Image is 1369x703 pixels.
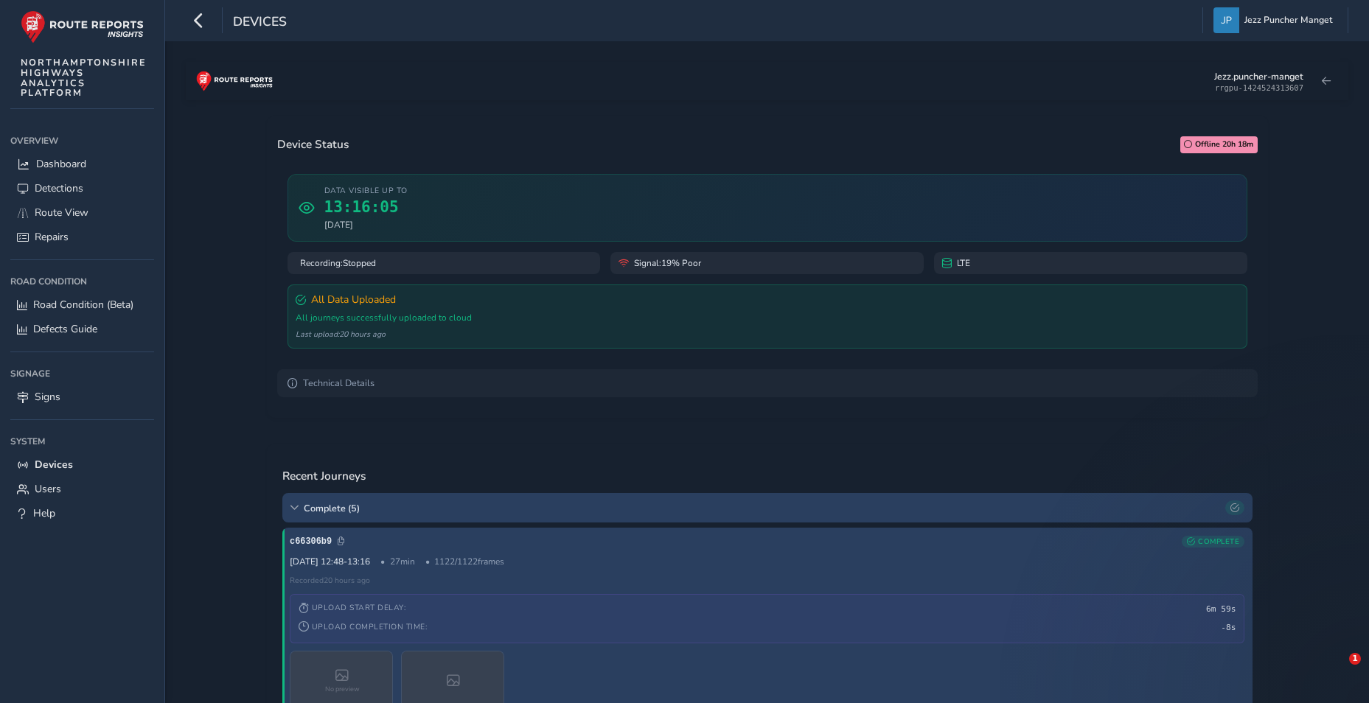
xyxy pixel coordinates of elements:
[35,230,69,244] span: Repairs
[10,200,154,225] a: Route View
[35,482,61,496] span: Users
[10,176,154,200] a: Detections
[324,185,408,196] span: Data visible up to
[21,57,147,98] span: NORTHAMPTONSHIRE HIGHWAYS ANALYTICS PLATFORM
[311,293,396,307] span: All Data Uploaded
[1244,7,1332,33] span: Jezz Puncher Manget
[10,130,154,152] div: Overview
[36,157,86,171] span: Dashboard
[299,602,406,613] span: Upload Start Delay:
[1215,83,1303,92] div: rrgpu-1424524313607
[196,71,273,91] img: rr logo
[1213,7,1337,33] button: Jezz Puncher Manget
[299,621,428,632] span: Upload Completion Time:
[1319,653,1354,688] iframe: Intercom live chat
[33,298,133,312] span: Road Condition (Beta)
[10,225,154,249] a: Repairs
[277,138,349,151] h3: Device Status
[1213,7,1239,33] img: diamond-layout
[1314,70,1338,92] button: Back to device list
[10,501,154,525] a: Help
[282,469,366,483] h3: Recent Journeys
[296,329,1239,340] div: Last upload: 20 hours ago
[35,458,73,472] span: Devices
[33,506,55,520] span: Help
[10,385,154,409] a: Signs
[957,257,970,269] span: LTE
[290,556,370,567] span: [DATE] 12:48 - 13:16
[35,390,60,404] span: Signs
[21,10,144,43] img: rr logo
[296,312,472,323] span: All journeys successfully uploaded to cloud
[277,369,1258,397] summary: Technical Details
[33,322,97,336] span: Defects Guide
[35,181,83,195] span: Detections
[380,556,415,567] span: 27 min
[1214,70,1303,83] div: Jezz.puncher-manget
[1198,536,1239,546] span: COMPLETE
[35,206,88,220] span: Route View
[1195,139,1253,150] span: Offline 20h 18m
[10,477,154,501] a: Users
[290,536,345,547] span: Click to copy journey ID
[425,556,505,567] span: 1122 / 1122 frames
[290,575,370,586] span: Recorded 20 hours ago
[10,270,154,293] div: Road Condition
[634,257,701,269] span: Signal: 19% Poor
[304,502,1220,514] span: Complete ( 5 )
[324,198,408,216] span: 13:16:05
[10,152,154,176] a: Dashboard
[10,363,154,385] div: Signage
[10,293,154,317] a: Road Condition (Beta)
[325,685,360,693] span: No preview
[233,13,287,33] span: Devices
[10,452,154,477] a: Devices
[1349,653,1361,665] span: 1
[10,430,154,452] div: System
[300,257,376,269] span: Recording: Stopped
[10,317,154,341] a: Defects Guide
[324,219,408,231] span: [DATE]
